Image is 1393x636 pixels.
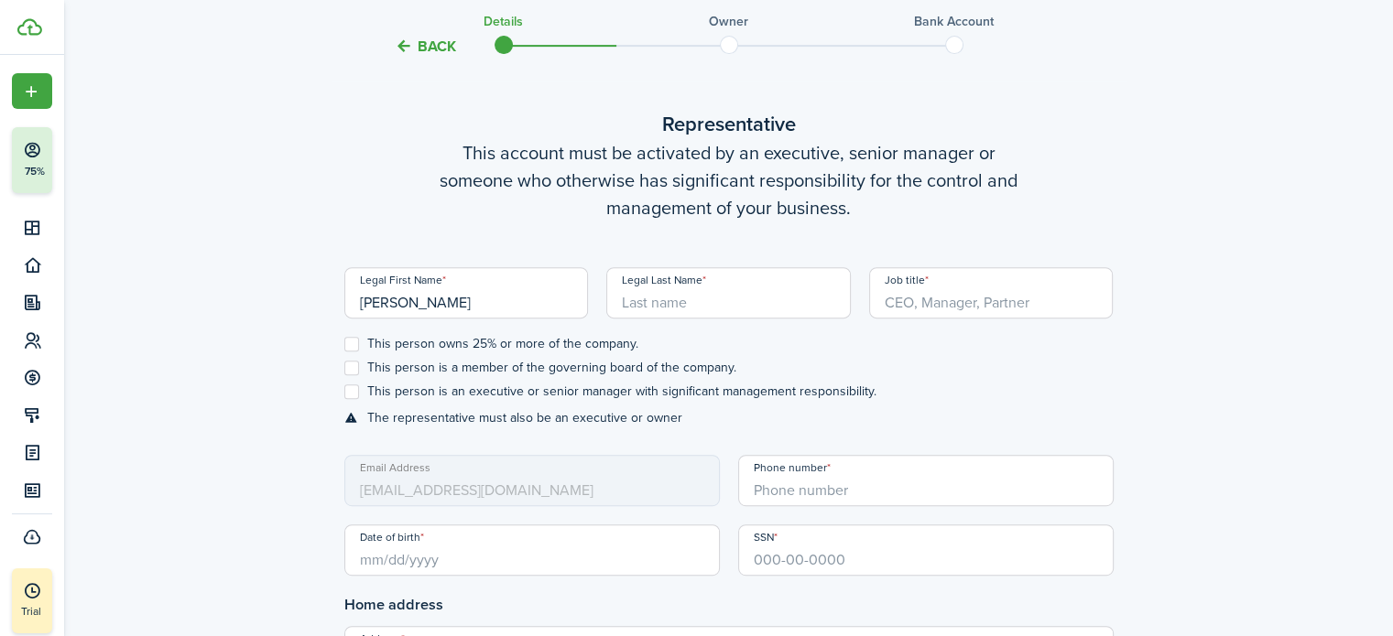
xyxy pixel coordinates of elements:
h3: Home address [344,594,1114,617]
input: Phone number [738,455,1114,506]
input: First name [344,267,589,318]
h3: Bank account [914,12,994,31]
input: 000-00-0000 [738,524,1114,576]
mobiscroll-input: Legal First Name [344,267,589,318]
img: TenantCloud [17,18,42,36]
span: The representative must also be an executive or owner [367,408,682,427]
h3: Details [484,12,523,31]
p: Trial [21,603,94,620]
wizard-step-header-title: Representative [344,109,1114,139]
button: 75% [12,127,164,193]
button: Back [395,37,456,56]
mobiscroll-input: SSN [738,524,1114,576]
mobiscroll-input: Job title [869,267,1114,318]
button: Open menu [12,73,52,109]
input: CEO, Manager, Partner [869,267,1114,318]
label: This person is a member of the governing board of the company. [344,361,736,375]
input: mm/dd/yyyy [344,524,720,576]
mobiscroll-input: Email Address [344,455,720,506]
p: 75% [23,164,46,179]
label: This person owns 25% or more of the company. [344,337,638,351]
h3: Owner [709,12,748,31]
label: This person is an executive or senior manager with significant management responsibility. [344,384,876,399]
a: Trial [12,568,52,633]
input: Last name [606,267,851,318]
mobiscroll-input: Legal Last Name [606,267,851,318]
wizard-step-header-description: This account must be activated by an executive, senior manager or someone who otherwise has signi... [344,139,1114,221]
